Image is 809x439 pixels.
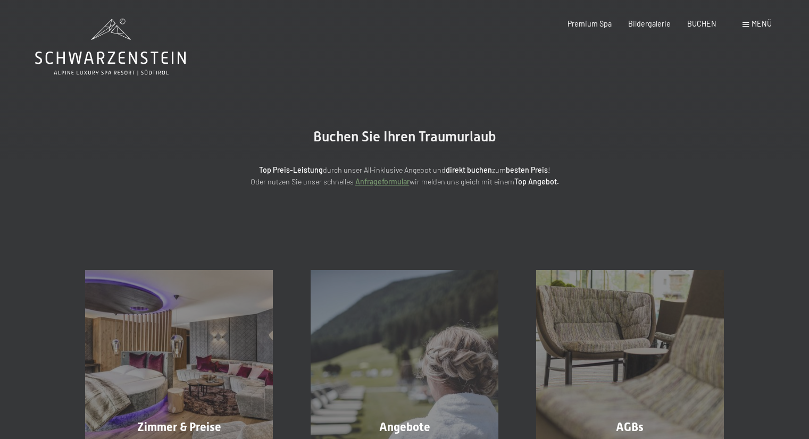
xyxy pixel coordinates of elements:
[137,420,221,434] span: Zimmer & Preise
[506,165,548,174] strong: besten Preis
[687,19,716,28] a: BUCHEN
[514,177,559,186] strong: Top Angebot.
[171,164,639,188] p: durch unser All-inklusive Angebot und zum ! Oder nutzen Sie unser schnelles wir melden uns gleich...
[568,19,612,28] a: Premium Spa
[355,177,410,186] a: Anfrageformular
[313,129,496,145] span: Buchen Sie Ihren Traumurlaub
[379,420,430,434] span: Angebote
[259,165,323,174] strong: Top Preis-Leistung
[628,19,671,28] a: Bildergalerie
[446,165,492,174] strong: direkt buchen
[616,420,644,434] span: AGBs
[752,19,772,28] span: Menü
